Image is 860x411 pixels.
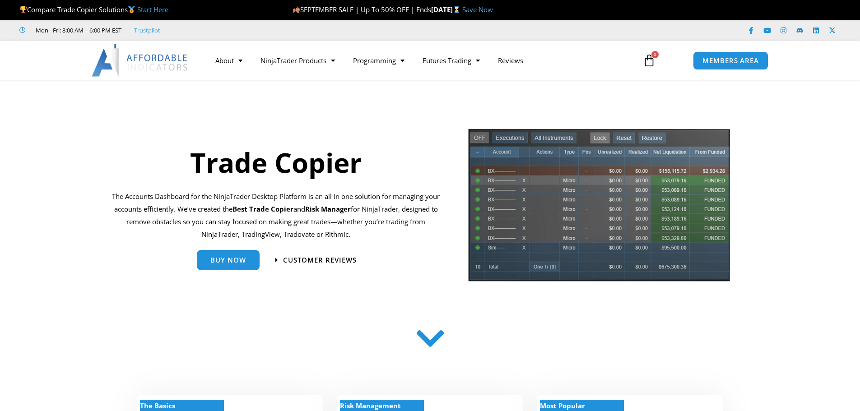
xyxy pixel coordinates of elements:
[431,5,462,14] strong: [DATE]
[283,257,357,263] span: Customer Reviews
[453,6,460,13] img: ⌛
[112,143,440,181] h1: Trade Copier
[19,5,168,14] span: Compare Trade Copier Solutions
[293,5,431,14] span: SEPTEMBER SALE | Up To 50% OFF | Ends
[293,6,300,13] img: 🍂
[305,204,351,213] strong: Risk Manager
[702,57,759,64] span: MEMBERS AREA
[467,128,731,289] img: tradecopier | Affordable Indicators – NinjaTrader
[134,25,160,36] a: Trustpilot
[340,401,401,410] strong: Risk Management
[489,50,532,71] a: Reviews
[462,5,493,14] a: Save Now
[140,401,175,410] strong: The Basics
[210,257,246,263] span: Buy Now
[275,257,357,263] a: Customer Reviews
[206,50,251,71] a: About
[629,47,669,74] a: 0
[128,6,135,13] img: 🥇
[33,25,121,36] span: Mon - Fri: 8:00 AM – 6:00 PM EST
[137,5,168,14] a: Start Here
[251,50,344,71] a: NinjaTrader Products
[112,190,440,240] p: The Accounts Dashboard for the NinjaTrader Desktop Platform is an all in one solution for managin...
[92,44,189,77] img: LogoAI | Affordable Indicators – NinjaTrader
[232,204,293,213] b: Best Trade Copier
[197,250,260,270] a: Buy Now
[693,51,768,70] a: MEMBERS AREA
[651,51,659,58] span: 0
[206,50,632,71] nav: Menu
[20,6,27,13] img: 🏆
[414,50,489,71] a: Futures Trading
[540,401,585,410] strong: Most Popular
[344,50,414,71] a: Programming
